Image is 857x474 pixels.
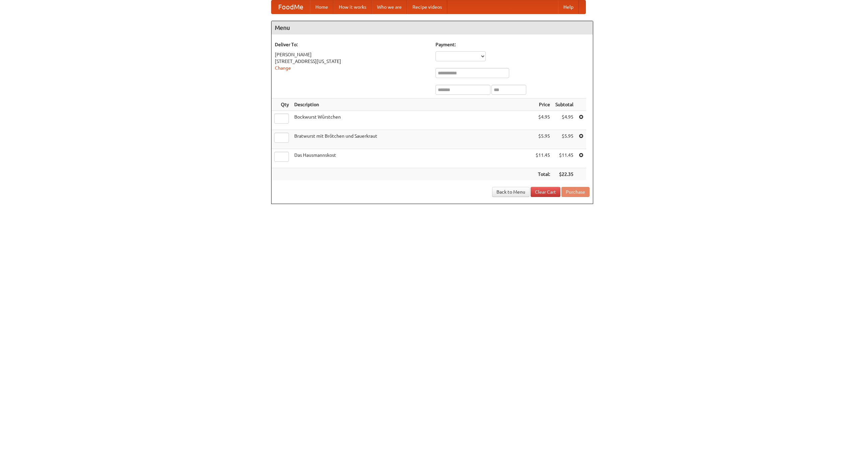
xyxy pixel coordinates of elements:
[292,98,533,111] th: Description
[553,168,576,181] th: $22.35
[333,0,372,14] a: How it works
[275,58,429,65] div: [STREET_ADDRESS][US_STATE]
[275,41,429,48] h5: Deliver To:
[533,98,553,111] th: Price
[558,0,579,14] a: Help
[292,149,533,168] td: Das Hausmannskost
[533,130,553,149] td: $5.95
[436,41,590,48] h5: Payment:
[275,65,291,71] a: Change
[275,51,429,58] div: [PERSON_NAME]
[533,149,553,168] td: $11.45
[310,0,333,14] a: Home
[553,149,576,168] td: $11.45
[292,111,533,130] td: Bockwurst Würstchen
[533,168,553,181] th: Total:
[553,130,576,149] td: $5.95
[292,130,533,149] td: Bratwurst mit Brötchen und Sauerkraut
[271,98,292,111] th: Qty
[407,0,447,14] a: Recipe videos
[492,187,530,197] a: Back to Menu
[372,0,407,14] a: Who we are
[271,21,593,35] h4: Menu
[561,187,590,197] button: Purchase
[271,0,310,14] a: FoodMe
[531,187,560,197] a: Clear Cart
[553,98,576,111] th: Subtotal
[533,111,553,130] td: $4.95
[553,111,576,130] td: $4.95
